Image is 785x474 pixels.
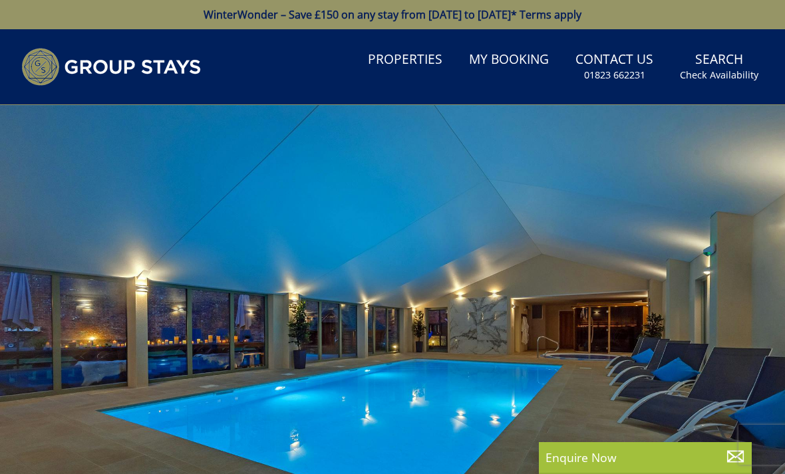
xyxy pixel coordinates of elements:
[570,45,659,88] a: Contact Us01823 662231
[546,449,745,466] p: Enquire Now
[584,68,645,82] small: 01823 662231
[464,45,554,75] a: My Booking
[675,45,764,88] a: SearchCheck Availability
[680,68,758,82] small: Check Availability
[21,48,201,86] img: Group Stays
[363,45,448,75] a: Properties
